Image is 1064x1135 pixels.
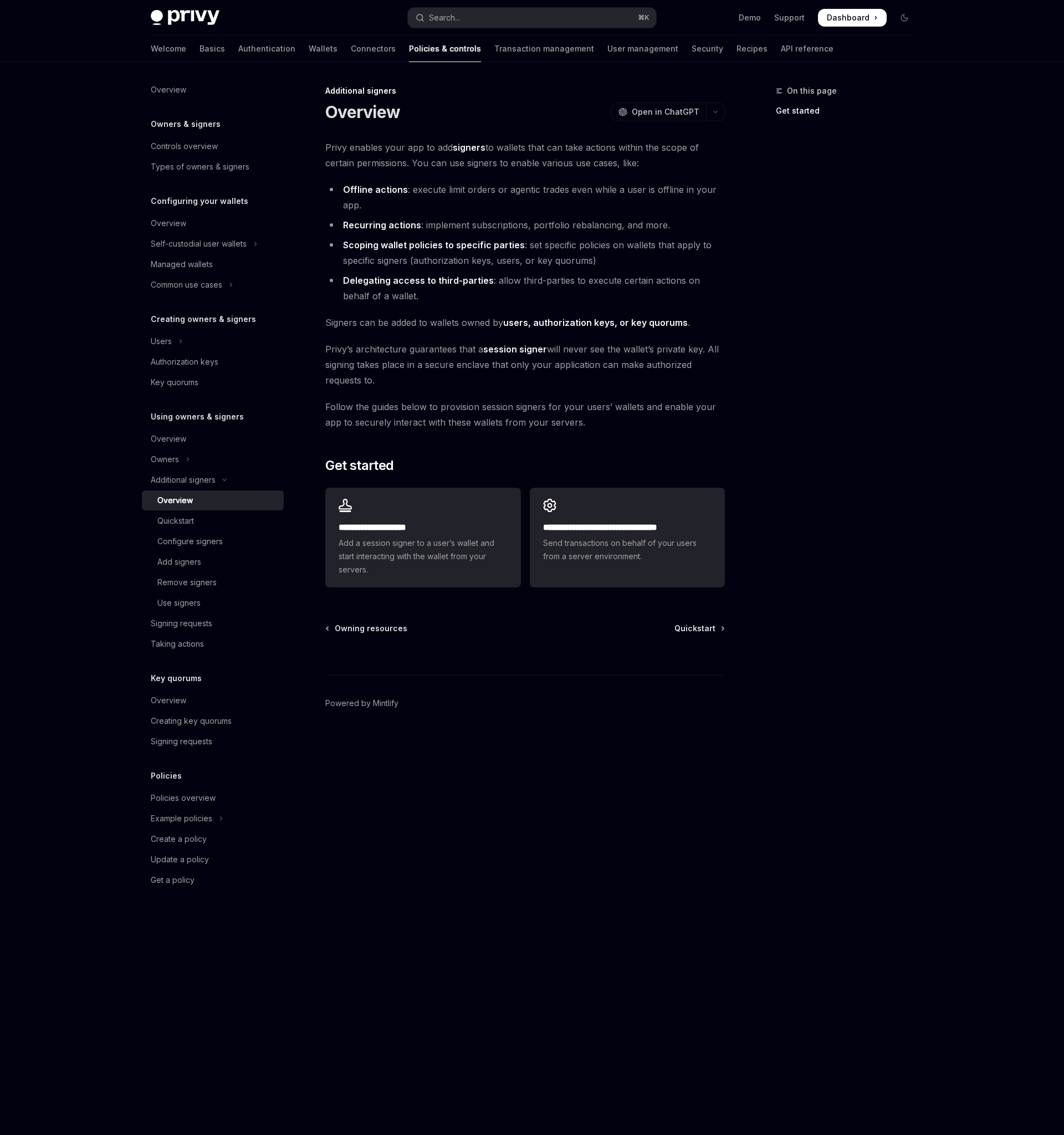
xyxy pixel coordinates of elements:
h5: Owners & signers [151,117,221,131]
div: Get a policy [151,873,195,887]
a: Overview [142,80,284,100]
a: Support [774,12,805,23]
div: Update a policy [151,853,209,866]
li: : allow third-parties to execute certain actions on behalf of a wallet. [325,273,725,304]
div: Signing requests [151,617,212,630]
a: Get a policy [142,870,284,890]
a: Welcome [151,35,186,62]
a: Remove signers [142,572,284,592]
a: Authentication [238,35,295,62]
a: Transaction management [494,35,594,62]
a: Add signers [142,552,284,572]
a: Taking actions [142,634,284,654]
a: Managed wallets [142,254,284,274]
span: Follow the guides below to provision session signers for your users’ wallets and enable your app ... [325,399,725,430]
div: Overview [151,432,186,446]
button: Toggle Common use cases section [142,275,284,295]
span: Dashboard [827,12,869,23]
div: Overview [151,217,186,230]
div: Remove signers [157,576,217,589]
div: Overview [151,83,186,96]
div: Add signers [157,555,201,569]
a: Owning resources [326,623,407,634]
a: Key quorums [142,372,284,392]
span: ⌘ K [638,13,649,22]
h5: Configuring your wallets [151,195,248,208]
div: Policies overview [151,791,216,805]
button: Open in ChatGPT [611,103,706,121]
div: Signing requests [151,735,212,748]
div: Example policies [151,812,212,825]
a: Dashboard [818,9,887,27]
li: : execute limit orders or agentic trades even while a user is offline in your app. [325,182,725,213]
a: Security [692,35,723,62]
div: Overview [151,694,186,707]
a: API reference [781,35,833,62]
div: Authorization keys [151,355,218,369]
a: Overview [142,213,284,233]
div: Types of owners & signers [151,160,249,173]
div: Users [151,335,172,348]
a: Configure signers [142,531,284,551]
h1: Overview [325,102,400,122]
h5: Creating owners & signers [151,313,256,326]
div: Additional signers [151,473,216,487]
a: Create a policy [142,829,284,849]
div: Additional signers [325,85,725,96]
strong: Delegating access to third-parties [343,275,494,286]
span: Send transactions on behalf of your users from a server environment. [543,536,712,563]
div: Search... [429,11,460,24]
a: Overview [142,490,284,510]
span: Add a session signer to a user’s wallet and start interacting with the wallet from your servers. [339,536,507,576]
a: Creating key quorums [142,711,284,731]
a: Overview [142,691,284,710]
span: On this page [787,84,837,98]
a: User management [607,35,678,62]
a: Signing requests [142,613,284,633]
a: Types of owners & signers [142,157,284,177]
a: **** **** **** *****Add a session signer to a user’s wallet and start interacting with the wallet... [325,488,520,587]
div: Owners [151,453,179,466]
button: Toggle Owners section [142,449,284,469]
a: users, authorization keys, or key quorums [503,317,688,329]
div: Key quorums [151,376,198,389]
a: Quickstart [674,623,724,634]
span: Privy enables your app to add to wallets that can take actions within the scope of certain permis... [325,140,725,171]
button: Toggle dark mode [896,9,913,27]
span: Owning resources [335,623,407,634]
a: Demo [739,12,761,23]
button: Toggle Users section [142,331,284,351]
strong: Recurring actions [343,219,421,231]
a: Authorization keys [142,352,284,372]
button: Toggle Additional signers section [142,470,284,490]
strong: session signer [483,344,547,355]
div: Common use cases [151,278,222,292]
span: Signers can be added to wallets owned by . [325,315,725,330]
div: Taking actions [151,637,204,651]
a: Get started [776,102,922,120]
h5: Key quorums [151,672,202,685]
div: Quickstart [157,514,194,528]
div: Creating key quorums [151,714,232,728]
a: Policies overview [142,788,284,808]
a: Basics [199,35,225,62]
span: Privy’s architecture guarantees that a will never see the wallet’s private key. All signing takes... [325,341,725,388]
strong: signers [453,142,485,153]
h5: Policies [151,769,182,783]
a: Quickstart [142,511,284,531]
a: Powered by Mintlify [325,698,398,709]
img: dark logo [151,10,219,25]
a: Policies & controls [409,35,481,62]
li: : set specific policies on wallets that apply to specific signers (authorization keys, users, or ... [325,237,725,268]
div: Configure signers [157,535,223,548]
li: : implement subscriptions, portfolio rebalancing, and more. [325,217,725,233]
h5: Using owners & signers [151,410,244,423]
button: Toggle Self-custodial user wallets section [142,234,284,254]
strong: Offline actions [343,184,408,195]
span: Open in ChatGPT [632,106,699,117]
a: Use signers [142,593,284,613]
button: Toggle Example policies section [142,809,284,829]
div: Controls overview [151,140,218,153]
strong: Scoping wallet policies to specific parties [343,239,525,250]
span: Quickstart [674,623,715,634]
